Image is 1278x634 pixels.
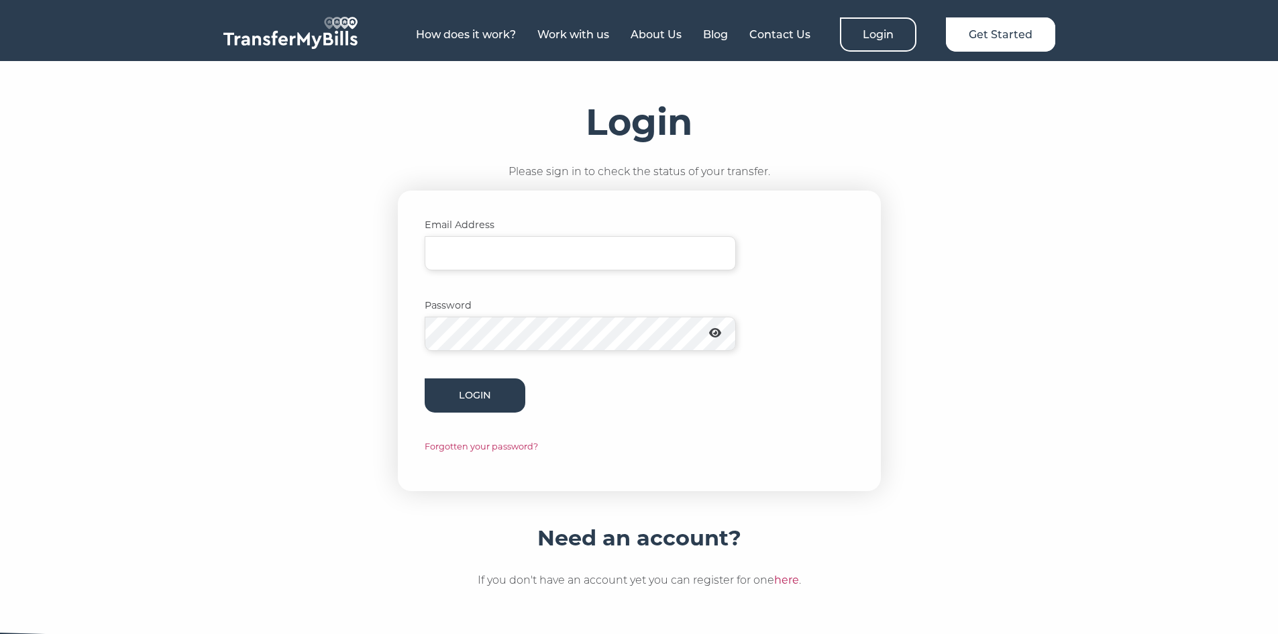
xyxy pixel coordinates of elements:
label: Email Address [425,217,525,233]
a: Work with us [537,28,609,41]
a: Forgotten your password? [425,441,538,452]
a: Contact Us [749,28,810,41]
a: Blog [703,28,728,41]
h4: Need an account? [537,525,741,551]
a: Login [840,17,916,52]
p: If you don't have an account yet you can register for one . [478,572,801,589]
label: Password [425,298,525,313]
a: About Us [631,28,682,41]
a: Get Started [946,17,1055,52]
p: Please sign in to check the status of your transfer. [509,163,770,180]
a: here [774,574,799,586]
img: TransferMyBills.com - Helping ease the stress of moving [223,17,358,49]
h1: Login [586,101,692,143]
button: Login [425,378,525,413]
a: How does it work? [416,28,516,41]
